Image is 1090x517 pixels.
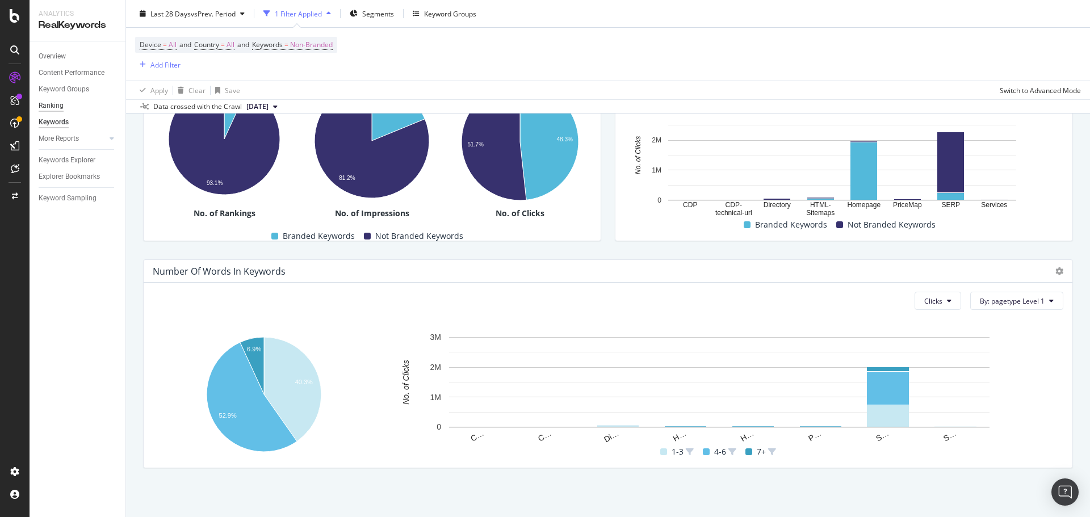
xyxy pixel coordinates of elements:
[219,412,237,419] text: 52.9%
[874,428,890,443] text: S…
[39,51,118,62] a: Overview
[39,171,118,183] a: Explorer Bookmarks
[221,40,225,49] span: =
[135,58,181,72] button: Add Filter
[153,331,375,459] svg: A chart.
[39,83,118,95] a: Keyword Groups
[942,428,958,443] text: S…
[893,201,922,209] text: PriceMap
[39,133,79,145] div: More Reports
[295,379,313,385] text: 40.3%
[237,40,249,49] span: and
[150,9,191,18] span: Last 28 Days
[714,445,726,459] span: 4-6
[715,209,752,217] text: technical-url
[924,296,942,306] span: Clicks
[39,192,118,204] a: Keyword Sampling
[39,133,106,145] a: More Reports
[191,9,236,18] span: vs Prev. Period
[726,201,742,209] text: CDP-
[448,77,590,208] svg: A chart.
[437,423,441,432] text: 0
[284,40,288,49] span: =
[980,296,1045,306] span: By: pagetype Level 1
[624,104,1059,217] svg: A chart.
[755,218,827,232] span: Branded Keywords
[39,83,89,95] div: Keyword Groups
[739,428,755,443] text: H…
[467,141,483,148] text: 51.7%
[672,428,688,443] text: H…
[39,51,66,62] div: Overview
[300,77,442,205] svg: A chart.
[915,292,961,310] button: Clicks
[179,40,191,49] span: and
[39,19,116,32] div: RealKeywords
[970,292,1063,310] button: By: pagetype Level 1
[207,180,223,186] text: 93.1%
[424,9,476,18] div: Keyword Groups
[153,266,286,277] div: Number Of Words In Keywords
[39,116,118,128] a: Keywords
[252,40,283,49] span: Keywords
[163,40,167,49] span: =
[848,218,936,232] span: Not Branded Keywords
[290,37,333,53] span: Non-Branded
[173,81,206,99] button: Clear
[981,201,1007,209] text: Services
[362,9,394,18] span: Segments
[430,363,441,372] text: 2M
[153,77,295,201] div: A chart.
[847,201,881,209] text: Homepage
[39,9,116,19] div: Analytics
[39,154,118,166] a: Keywords Explorer
[259,5,336,23] button: 1 Filter Applied
[806,209,835,217] text: Sitemaps
[672,445,684,459] span: 1-3
[602,428,621,444] text: Di…
[246,102,269,112] span: 2025 Sep. 17th
[339,175,355,181] text: 81.2%
[169,37,177,53] span: All
[39,100,118,112] a: Ranking
[375,229,463,243] span: Not Branded Keywords
[430,333,441,342] text: 3M
[469,428,485,443] text: C…
[941,201,960,209] text: SERP
[683,201,697,209] text: CDP
[807,428,823,443] text: P…
[194,40,219,49] span: Country
[652,137,661,145] text: 2M
[448,208,592,219] div: No. of Clicks
[381,331,1057,444] svg: A chart.
[135,81,168,99] button: Apply
[153,208,296,219] div: No. of Rankings
[995,81,1081,99] button: Switch to Advanced Mode
[39,116,69,128] div: Keywords
[1000,85,1081,95] div: Switch to Advanced Mode
[652,166,661,174] text: 1M
[211,81,240,99] button: Save
[1051,478,1079,506] div: Open Intercom Messenger
[242,100,282,114] button: [DATE]
[275,9,322,18] div: 1 Filter Applied
[150,60,181,69] div: Add Filter
[39,171,100,183] div: Explorer Bookmarks
[153,102,242,112] div: Data crossed with the Crawl
[401,360,410,405] text: No. of Clicks
[247,346,261,353] text: 6.9%
[652,107,661,115] text: 3M
[227,37,234,53] span: All
[140,40,161,49] span: Device
[536,428,553,443] text: C…
[556,137,572,143] text: 48.3%
[150,85,168,95] div: Apply
[345,5,399,23] button: Segments
[810,201,831,209] text: HTML-
[39,192,97,204] div: Keyword Sampling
